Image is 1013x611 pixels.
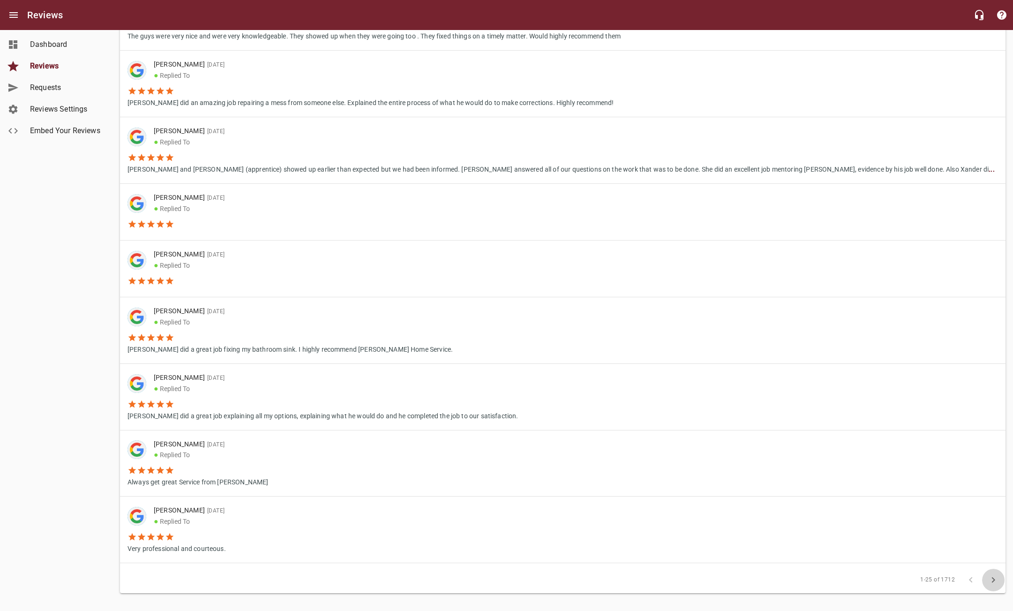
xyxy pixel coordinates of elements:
a: [PERSON_NAME][DATE]●Replied To [120,241,1005,297]
a: [PERSON_NAME][DATE]●Replied ToVery professional and courteous. [120,497,1005,563]
a: [PERSON_NAME][DATE]●Replied To[PERSON_NAME] and [PERSON_NAME] (apprentice) showed up earlier than... [120,117,1005,183]
span: [DATE] [205,441,225,448]
p: [PERSON_NAME] [154,373,511,383]
img: google-dark.png [128,61,146,80]
span: [DATE] [205,128,225,135]
p: [PERSON_NAME] [154,439,261,450]
p: [PERSON_NAME] did a great job fixing my bathroom sink. I highly recommend [PERSON_NAME] Home Serv... [128,342,453,355]
img: google-dark.png [128,251,146,270]
b: ... [989,166,994,173]
p: [PERSON_NAME] [154,505,225,516]
span: Embed Your Reviews [30,125,101,136]
img: google-dark.png [128,194,146,213]
p: [PERSON_NAME] [154,249,225,260]
button: Open drawer [2,4,25,26]
span: Reviews [30,60,101,72]
p: Replied To [154,70,606,81]
span: ● [154,384,158,393]
span: ● [154,137,158,146]
div: Google [128,440,146,459]
p: [PERSON_NAME] [154,60,606,70]
p: Replied To [154,260,225,271]
div: Google [128,61,146,80]
img: google-dark.png [128,308,146,326]
p: [PERSON_NAME] did a great job explaining all my options, explaining what he would do and he compl... [128,409,518,421]
button: Live Chat [968,4,990,26]
div: Google [128,251,146,270]
span: ● [154,71,158,80]
p: [PERSON_NAME] [154,193,225,203]
span: [DATE] [205,195,225,201]
p: Replied To [154,516,225,527]
p: Always get great Service from [PERSON_NAME] [128,475,268,487]
span: ● [154,517,158,526]
p: [PERSON_NAME] and [PERSON_NAME] (apprentice) showed up earlier than expected but we had been info... [128,162,995,174]
p: The guys were very nice and were very knowledgeable. They showed up when they were going too . Th... [128,29,621,41]
span: [DATE] [205,507,225,514]
p: Replied To [154,317,445,328]
div: Google [128,194,146,213]
p: [PERSON_NAME] [154,306,445,317]
a: [PERSON_NAME][DATE]●Replied ToAlways get great Service from [PERSON_NAME] [120,430,1005,497]
div: Google [128,374,146,393]
span: ● [154,317,158,326]
p: [PERSON_NAME] [154,126,987,136]
img: google-dark.png [128,440,146,459]
span: [DATE] [205,61,225,68]
span: [DATE] [205,251,225,258]
img: google-dark.png [128,374,146,393]
span: ● [154,450,158,459]
span: Reviews Settings [30,104,101,115]
span: 1-25 of 1712 [920,575,955,585]
div: Google [128,507,146,526]
a: [PERSON_NAME][DATE]●Replied To[PERSON_NAME] did an amazing job repairing a mess from someone else... [120,51,1005,117]
h6: Reviews [27,8,63,23]
span: [DATE] [205,375,225,381]
p: Replied To [154,136,987,148]
div: Google [128,308,146,326]
p: Replied To [154,383,511,394]
span: Requests [30,82,101,93]
span: ● [154,261,158,270]
a: [PERSON_NAME][DATE]●Replied To[PERSON_NAME] did a great job explaining all my options, explaining... [120,364,1005,430]
div: Google [128,128,146,146]
p: Very professional and courteous. [128,542,232,554]
img: google-dark.png [128,128,146,146]
span: [DATE] [205,308,225,315]
p: Replied To [154,203,225,214]
span: ● [154,204,158,213]
a: [PERSON_NAME][DATE]●Replied To [120,184,1005,240]
p: [PERSON_NAME] did an amazing job repairing a mess from someone else. Explained the entire process... [128,96,614,108]
img: google-dark.png [128,507,146,526]
span: Dashboard [30,39,101,50]
p: Replied To [154,449,261,460]
button: Support Portal [990,4,1013,26]
a: [PERSON_NAME][DATE]●Replied To[PERSON_NAME] did a great job fixing my bathroom sink. I highly rec... [120,297,1005,363]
